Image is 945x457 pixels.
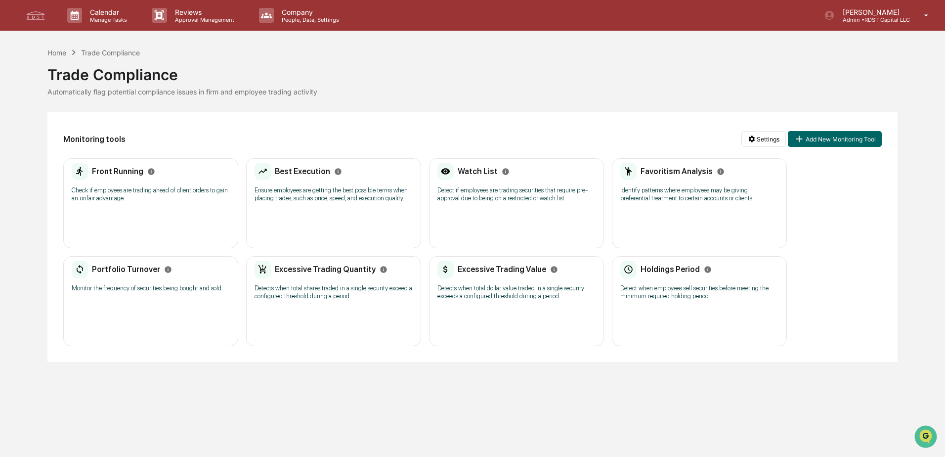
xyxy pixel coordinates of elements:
img: logo [24,8,47,22]
p: [PERSON_NAME] [835,8,910,16]
h2: Watch List [458,167,498,176]
svg: Info [147,168,155,176]
button: Settings [741,131,786,147]
span: Data Lookup [20,143,62,153]
p: Reviews [167,8,239,16]
div: Trade Compliance [47,58,898,84]
span: Preclearance [20,125,64,135]
div: 🔎 [10,144,18,152]
p: People, Data, Settings [274,16,344,23]
h2: Front Running [92,167,143,176]
svg: Info [380,266,387,274]
p: Detect when employees sell securities before meeting the minimum required holding period. [620,284,778,300]
div: 🗄️ [72,126,80,134]
h2: Portfolio Turnover [92,265,160,274]
h2: Excessive Trading Value [458,265,546,274]
span: Attestations [82,125,123,135]
p: Approval Management [167,16,239,23]
p: Monitor the frequency of securities being bought and sold. [72,284,230,292]
p: How can we help? [10,21,180,37]
p: Admin • RDST Capital LLC [835,16,910,23]
h2: Best Execution [275,167,330,176]
img: 1746055101610-c473b297-6a78-478c-a979-82029cc54cd1 [10,76,28,93]
p: Check if employees are trading ahead of client orders to gain an unfair advantage. [72,186,230,202]
div: Trade Compliance [81,48,140,57]
a: 🗄️Attestations [68,121,127,138]
h2: Monitoring tools [63,135,126,144]
div: We're available if you need us! [34,86,125,93]
p: Detect if employees are trading securities that require pre-approval due to being on a restricted... [437,186,596,202]
iframe: Open customer support [913,424,940,451]
svg: Info [717,168,725,176]
p: Company [274,8,344,16]
p: Ensure employees are getting the best possible terms when placing trades, such as price, speed, a... [255,186,413,202]
a: 🖐️Preclearance [6,121,68,138]
h2: Excessive Trading Quantity [275,265,376,274]
svg: Info [550,266,558,274]
p: Calendar [82,8,132,16]
p: Detects when total dollar value traded in a single security exceeds a configured threshold during... [437,284,596,300]
div: Automatically flag potential compliance issues in firm and employee trading activity [47,88,898,96]
div: 🖐️ [10,126,18,134]
div: Home [47,48,66,57]
svg: Info [334,168,342,176]
svg: Info [502,168,510,176]
span: Pylon [98,168,120,175]
div: Start new chat [34,76,162,86]
svg: Info [704,266,712,274]
svg: Info [164,266,172,274]
button: Add New Monitoring Tool [788,131,882,147]
p: Detects when total shares traded in a single security exceed a configured threshold during a period. [255,284,413,300]
p: Manage Tasks [82,16,132,23]
a: Powered byPylon [70,167,120,175]
a: 🔎Data Lookup [6,139,66,157]
h2: Holdings Period [641,265,700,274]
button: Start new chat [168,79,180,91]
h2: Favoritism Analysis [641,167,713,176]
p: Identify patterns where employees may be giving preferential treatment to certain accounts or cli... [620,186,778,202]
